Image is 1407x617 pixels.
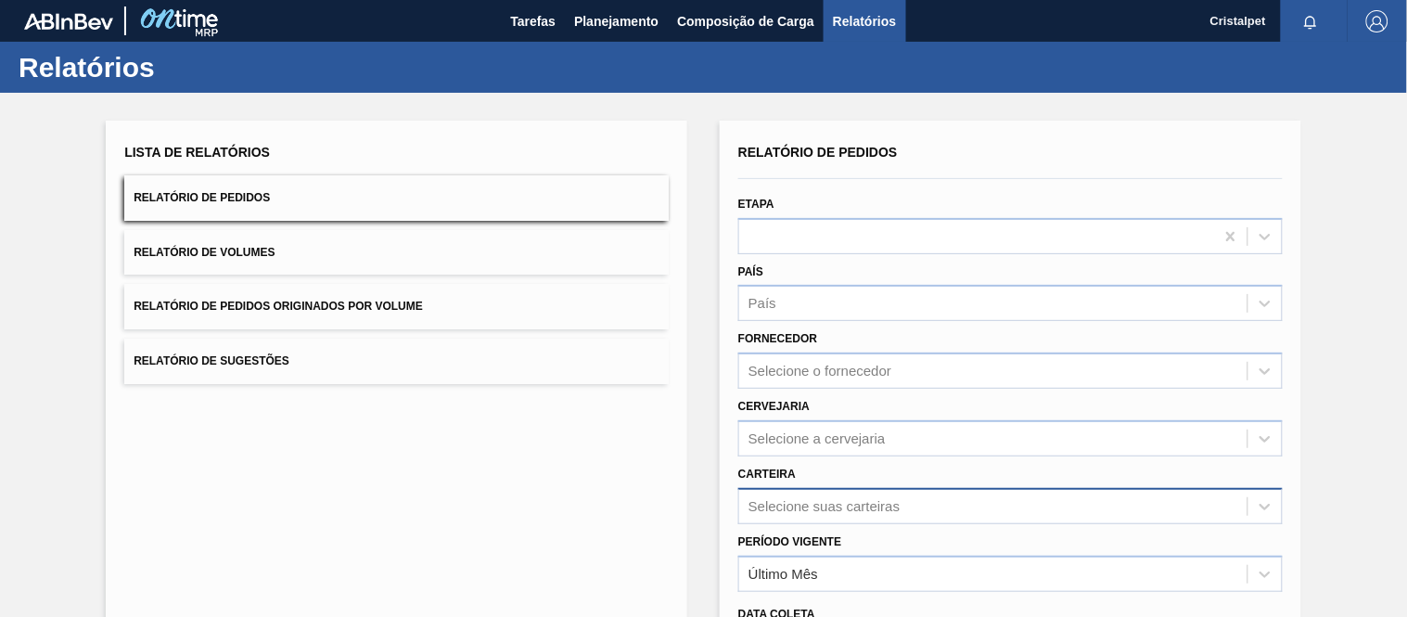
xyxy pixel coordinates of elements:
span: Tarefas [510,10,556,32]
button: Relatório de Volumes [124,230,669,276]
div: Último Mês [748,566,818,582]
h1: Relatórios [19,57,348,78]
label: Fornecedor [738,332,817,345]
button: Notificações [1281,8,1340,34]
div: Selecione o fornecedor [748,364,891,379]
button: Relatório de Pedidos Originados por Volume [124,284,669,329]
span: Relatório de Volumes [134,246,275,259]
button: Relatório de Pedidos [124,175,669,221]
div: Selecione suas carteiras [748,498,900,514]
label: Carteira [738,468,796,481]
button: Relatório de Sugestões [124,339,669,384]
label: País [738,265,763,278]
span: Relatórios [833,10,896,32]
span: Composição de Carga [677,10,814,32]
span: Lista de Relatórios [124,145,270,160]
span: Relatório de Pedidos [738,145,898,160]
div: Selecione a cervejaria [748,431,886,446]
span: Relatório de Sugestões [134,354,289,367]
span: Relatório de Pedidos Originados por Volume [134,300,423,313]
label: Etapa [738,198,774,211]
img: TNhmsLtSVTkK8tSr43FrP2fwEKptu5GPRR3wAAAABJRU5ErkJggg== [24,13,113,30]
label: Período Vigente [738,535,841,548]
span: Relatório de Pedidos [134,191,270,204]
label: Cervejaria [738,400,810,413]
div: País [748,296,776,312]
img: Logout [1366,10,1388,32]
span: Planejamento [574,10,659,32]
